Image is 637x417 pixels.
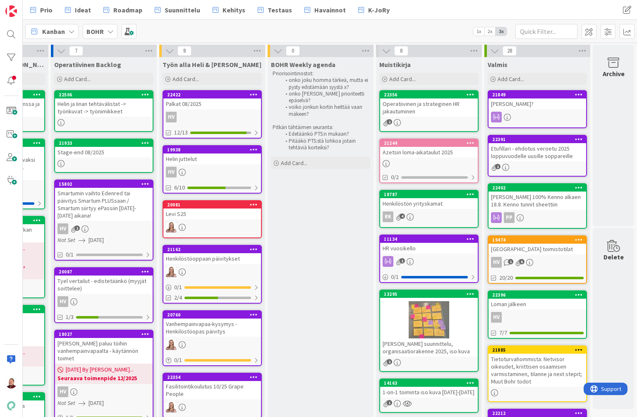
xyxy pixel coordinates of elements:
[281,131,369,137] li: Edetäänkö PTS:n mukaan?
[163,310,262,366] a: 20760Vanhempainvapaa-kysymys - Henkilöstöopas päivitysIH0/1
[384,192,478,197] div: 18787
[163,90,262,139] a: 22422Palkat 08/2025HV12/13
[55,386,153,397] div: HV
[400,258,405,264] span: 1
[492,92,586,98] div: 21849
[55,268,153,276] div: 20087
[380,235,478,254] div: 11134HR vuosikello
[177,46,192,56] span: 8
[488,235,587,284] a: 19474[GEOGRAPHIC_DATA] toimistotilatHV20/20
[113,5,142,15] span: Roadmap
[55,139,153,147] div: 21933
[60,2,96,17] a: Ideat
[163,245,262,304] a: 21162Henkilöstöoppaan päivityksetIH0/12/4
[503,46,517,56] span: 28
[174,183,185,192] span: 6/10
[488,60,508,69] span: Valmis
[489,184,586,192] div: 22402
[55,331,153,338] div: 18027
[379,379,479,413] a: 141631-on-1 toiminta iso kuva [DATE]-[DATE]
[384,140,478,146] div: 21244
[59,140,153,146] div: 21933
[498,75,524,83] span: Add Card...
[281,138,369,151] li: Pitääkö PTS:stä lohkoa jotain tehtäviä korteiksi?
[163,91,261,98] div: 22422
[489,212,586,223] div: PP
[273,124,369,131] p: Pitkän tähtäimen seuranta:
[379,60,411,69] span: Muistikirja
[163,253,261,264] div: Henkilöstöoppaan päivitykset
[380,243,478,254] div: HR vuosikello
[54,139,153,173] a: 21933Stage-end 08/2025
[167,202,261,208] div: 20081
[387,119,392,125] span: 2
[174,128,188,137] span: 12/13
[384,291,478,297] div: 13295
[166,339,177,350] img: IH
[380,139,478,147] div: 21244
[55,296,153,307] div: HV
[40,5,53,15] span: Prio
[55,147,153,158] div: Stage-end 08/2025
[394,46,408,56] span: 8
[489,136,586,161] div: 22391Etufillari - ehdotus veroetu 2025 loppuvuodelle uusille soppareille
[57,296,68,307] div: HV
[163,112,261,122] div: HV
[86,27,104,36] b: BOHR
[473,27,484,36] span: 1x
[167,312,261,318] div: 20760
[57,399,75,407] i: Not Set
[163,200,262,238] a: 20081Levi S25IH
[495,164,500,169] span: 1
[5,400,17,412] img: avatar
[150,2,205,17] a: Suunnittelu
[163,374,261,399] div: 22354Fasilitointikoulutus 10/25 Grape People
[489,136,586,143] div: 22391
[281,77,369,91] li: onko joku homma tärkeä, mutta ei pysty edistämään syystä x?
[286,46,300,56] span: 0
[384,92,478,98] div: 22356
[489,236,586,254] div: 19474[GEOGRAPHIC_DATA] toimistotilat
[380,290,478,357] div: 13295[PERSON_NAME] suunnittelu, organisaatiorakenne 2025, iso kuva
[491,312,502,323] div: HV
[5,5,17,17] img: Visit kanbanzone.com
[75,5,91,15] span: Ideat
[489,346,586,387] div: 21885Tietoturvahommista: Netvisor oikeudet, kriittisen osaamisen varmistaminen, tilanne ja next s...
[55,91,153,117] div: 22506Helin ja Iinan tehtävälistat -> työnkuvat -> työnimikkeet
[492,410,586,416] div: 22212
[515,24,577,39] input: Quick Filter...
[163,167,261,177] div: HV
[59,92,153,98] div: 22506
[488,90,587,128] a: 21849[PERSON_NAME]?
[489,299,586,309] div: Loman jälkeen
[167,147,261,153] div: 19938
[55,180,153,221] div: 15802Smartumin vaihto Edenred tai päivitys Smartum PLUSsaan / Smartum siirtyy ePassiin [DATE]-[DA...
[163,145,262,194] a: 19938Helin juttelutHV6/10
[74,225,80,231] span: 1
[165,5,200,15] span: Suunnittelu
[55,276,153,294] div: Tyel vertailut - edistetäänkö (myyjät soittelee)
[379,290,479,372] a: 13295[PERSON_NAME] suunnittelu, organisaatiorakenne 2025, iso kuva
[489,236,586,244] div: 19474
[57,374,150,382] b: Seuraava toimenpide 12/2025
[489,291,586,299] div: 22396
[163,402,261,412] div: IH
[163,311,261,337] div: 20760Vanhempainvapaa-kysymys - Henkilöstöopas päivitys
[89,399,104,407] span: [DATE]
[163,246,261,253] div: 21162
[489,91,586,109] div: 21849[PERSON_NAME]?
[55,188,153,221] div: Smartumin vaihto Edenred tai päivitys Smartum PLUSsaan / Smartum siirtyy ePassiin [DATE]-[DATE] a...
[353,2,395,17] a: K-JoRy
[55,91,153,98] div: 22506
[166,402,177,412] img: IH
[380,91,478,117] div: 22356Operatiivinen ja strateginen HR jakautuminen
[379,190,479,228] a: 18787Henkilöstön yrityskamatRK
[174,293,182,302] span: 2/4
[400,213,405,219] span: 4
[499,328,507,337] span: 7/7
[54,60,121,69] span: Operatiivinen Backlog
[380,379,478,398] div: 141631-on-1 toiminta iso kuva [DATE]-[DATE]
[163,246,261,264] div: 21162Henkilöstöoppaan päivitykset
[98,2,147,17] a: Roadmap
[55,268,153,294] div: 20087Tyel vertailut - edistetäänkö (myyjät soittelee)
